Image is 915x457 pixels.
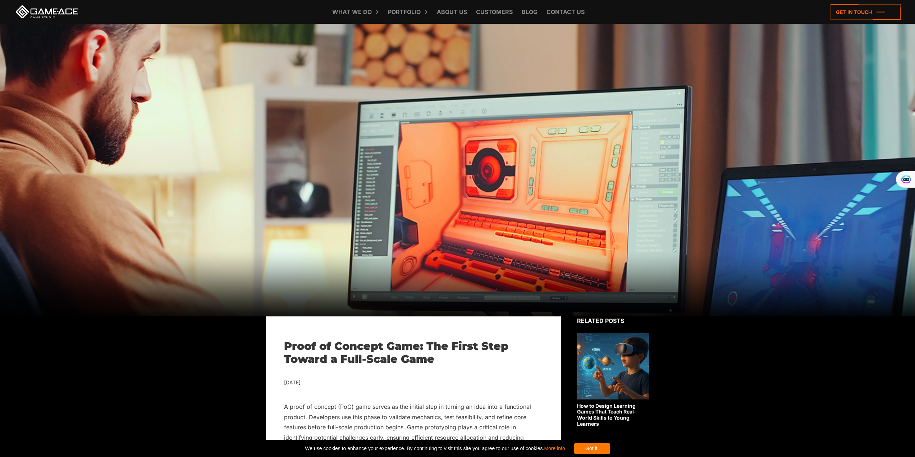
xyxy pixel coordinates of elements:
p: A proof of concept (PoC) game serves as the initial step in turning an idea into a functional pro... [284,402,543,453]
a: Get in touch [831,4,901,20]
img: Related [577,333,649,399]
div: Got it! [574,443,610,454]
h1: Proof of Concept Game: The First Step Toward a Full-Scale Game [284,340,543,366]
a: More info [544,445,565,451]
div: Related posts [577,316,649,325]
span: We use cookies to enhance your experience. By continuing to visit this site you agree to our use ... [305,443,565,454]
div: [DATE] [284,378,543,387]
a: How to Design Learning Games That Teach Real-World Skills to Young Learners [577,333,649,427]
